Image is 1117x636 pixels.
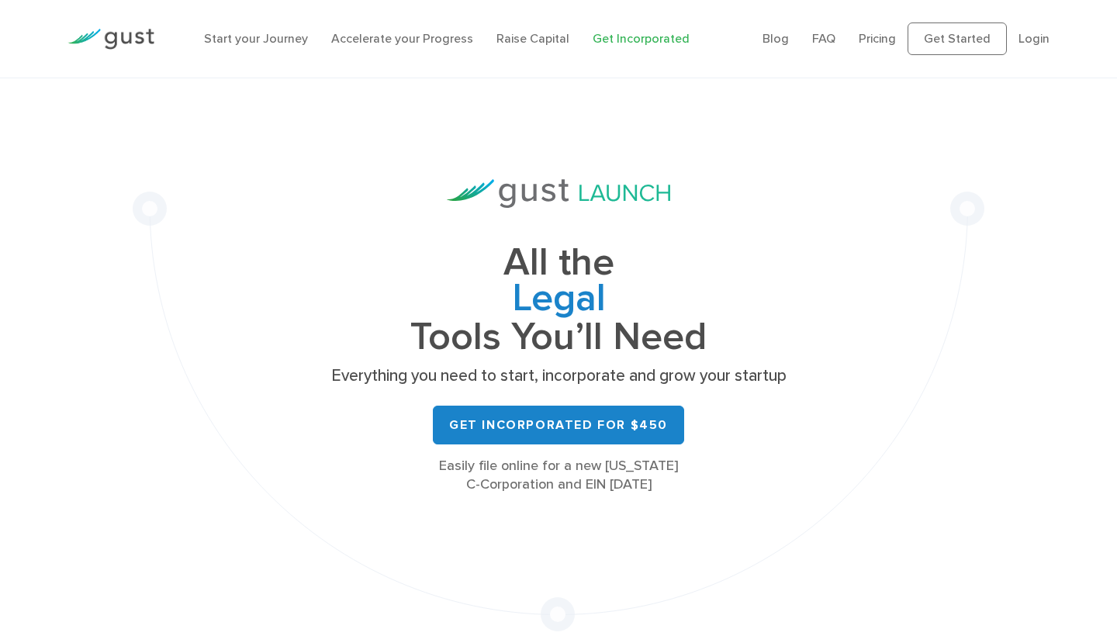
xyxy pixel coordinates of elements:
p: Everything you need to start, incorporate and grow your startup [326,365,791,387]
img: Gust Launch Logo [447,179,670,208]
h1: All the Tools You’ll Need [326,245,791,354]
a: Login [1018,31,1050,46]
a: FAQ [812,31,835,46]
a: Get Started [908,22,1007,55]
a: Get Incorporated [593,31,690,46]
a: Accelerate your Progress [331,31,473,46]
a: Raise Capital [496,31,569,46]
a: Get Incorporated for $450 [433,406,684,444]
span: Fundraising [326,291,791,330]
div: Easily file online for a new [US_STATE] C-Corporation and EIN [DATE] [326,457,791,494]
a: Start your Journey [204,31,308,46]
img: Gust Logo [67,29,154,50]
a: Blog [763,31,789,46]
a: Pricing [859,31,896,46]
